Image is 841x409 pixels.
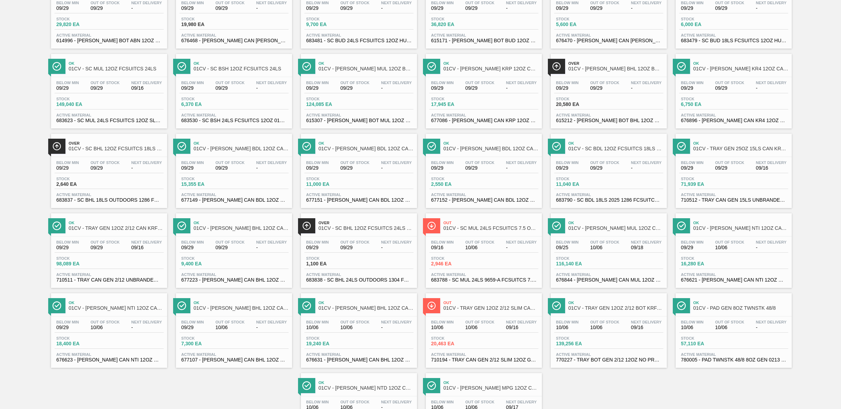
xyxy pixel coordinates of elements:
[256,81,287,85] span: Next Delivery
[131,81,162,85] span: Next Delivery
[215,6,245,11] span: 09/29
[56,165,79,171] span: 09/29
[194,61,289,65] span: Ok
[545,49,670,128] a: ÍconeOver01CV - [PERSON_NAME] BHL 12OZ BOT SNUG 12/12 12OZ BOT - AQUEOUS COATINGBelow Min09/29Out...
[556,1,578,5] span: Below Min
[590,1,619,5] span: Out Of Stock
[677,62,686,71] img: Ícone
[171,208,296,288] a: ÍconeOk01CV - [PERSON_NAME] BHL 12OZ CAN TWNSTK 30/12 CAN CAN OUTDOOR PROMOBelow Min09/29Out Of S...
[681,118,786,123] span: 676896 - CARR CAN KR4 12OZ CAN PK 6/12 CAN 1223 B
[215,245,245,250] span: 09/29
[56,113,162,117] span: Active Material
[340,81,369,85] span: Out Of Stock
[545,208,670,288] a: ÍconeOk01CV - [PERSON_NAME] MUL 12OZ CAN CAN PK 12/12 SLEEK AQUEOUS COATINGBelow Min09/25Out Of S...
[681,1,703,5] span: Below Min
[181,6,204,11] span: 09/29
[631,81,662,85] span: Next Delivery
[693,61,788,65] span: Ok
[431,161,454,165] span: Below Min
[177,62,186,71] img: Ícone
[181,113,287,117] span: Active Material
[431,102,480,107] span: 17,945 EA
[756,1,786,5] span: Next Delivery
[90,240,120,244] span: Out Of Stock
[431,6,454,11] span: 09/29
[69,141,164,145] span: Over
[381,245,412,250] span: -
[90,86,120,91] span: 09/29
[302,62,311,71] img: Ícone
[590,240,619,244] span: Out Of Stock
[443,226,538,231] span: 01CV - SC MUL 24LS FCSUITCS 7.5 OZ SLEEK 0723
[443,66,538,71] span: 01CV - CARR KRP 12OZ CAN CAN PK 12/12 CAN
[590,161,619,165] span: Out Of Stock
[431,177,480,181] span: Stock
[631,161,662,165] span: Next Delivery
[306,165,329,171] span: 09/29
[177,221,186,230] img: Ícone
[194,66,289,71] span: 01CV - SC BSH 12OZ FCSUITCS 24LS
[177,142,186,151] img: Ícone
[69,61,164,65] span: Ok
[556,245,578,250] span: 09/25
[56,245,79,250] span: 09/29
[52,142,61,151] img: Ícone
[69,146,164,151] span: 01CV - SC BHL 12OZ FCSUITCS 18LS OUTDOOR
[56,193,162,197] span: Active Material
[420,208,545,288] a: ÍconeOut01CV - SC MUL 24LS FCSUITCS 7.5 OZ SLEEK 0723Below Min09/16Out Of Stock10/06Next Delivery...
[215,165,245,171] span: 09/29
[556,33,662,37] span: Active Material
[693,146,788,151] span: 01CV - TRAY GEN 25OZ 15LS CAN KRFT 1590-J
[90,1,120,5] span: Out Of Stock
[306,177,355,181] span: Stock
[681,240,703,244] span: Below Min
[431,193,537,197] span: Active Material
[215,161,245,165] span: Out Of Stock
[556,6,578,11] span: 09/29
[306,86,329,91] span: 09/29
[715,161,744,165] span: Out Of Stock
[431,17,480,21] span: Stock
[381,161,412,165] span: Next Delivery
[677,221,686,230] img: Ícone
[256,161,287,165] span: Next Delivery
[131,6,162,11] span: -
[431,256,480,260] span: Stock
[52,221,61,230] img: Ícone
[56,38,162,43] span: 614996 - CARR BOT ABN 12OZ SNUG 12/12 12OZ BOT 08
[568,141,663,145] span: Ok
[556,38,662,43] span: 676470 - CARR CAN BUD 12OZ TWNSTK 30/12 CAN 0922
[556,197,662,203] span: 683790 - SC BDL 18LS 2025 1286 FCSUITCS 12OZ 1286
[181,118,287,123] span: 683530 - SC BSH 24LS FCSUITCS 12OZ 0123 BEER GEN
[631,165,662,171] span: -
[431,38,537,43] span: 615171 - CARR BOT BUD 12OZ SNUG 12/12 12OZ BOT 09
[215,1,245,5] span: Out Of Stock
[431,86,454,91] span: 09/29
[443,146,538,151] span: 01CV - CARR BDL 12OZ CAN TWNSTK 36/12 CAN
[568,221,663,225] span: Ok
[131,161,162,165] span: Next Delivery
[427,221,436,230] img: Ícone
[56,97,106,101] span: Stock
[90,6,120,11] span: 09/29
[715,245,744,250] span: 10/06
[465,1,494,5] span: Out Of Stock
[56,1,79,5] span: Below Min
[306,102,355,107] span: 124,085 EA
[431,1,454,5] span: Below Min
[756,240,786,244] span: Next Delivery
[465,6,494,11] span: 09/29
[381,86,412,91] span: -
[215,86,245,91] span: 09/29
[181,177,230,181] span: Stock
[131,1,162,5] span: Next Delivery
[556,165,578,171] span: 09/29
[465,165,494,171] span: 09/29
[181,240,204,244] span: Below Min
[306,97,355,101] span: Stock
[681,6,703,11] span: 09/29
[318,226,413,231] span: 01CV - SC BHL 12OZ FCSUITCS 24LS CAN OUTDOOR
[215,81,245,85] span: Out Of Stock
[681,22,730,27] span: 6,000 EA
[181,245,204,250] span: 09/29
